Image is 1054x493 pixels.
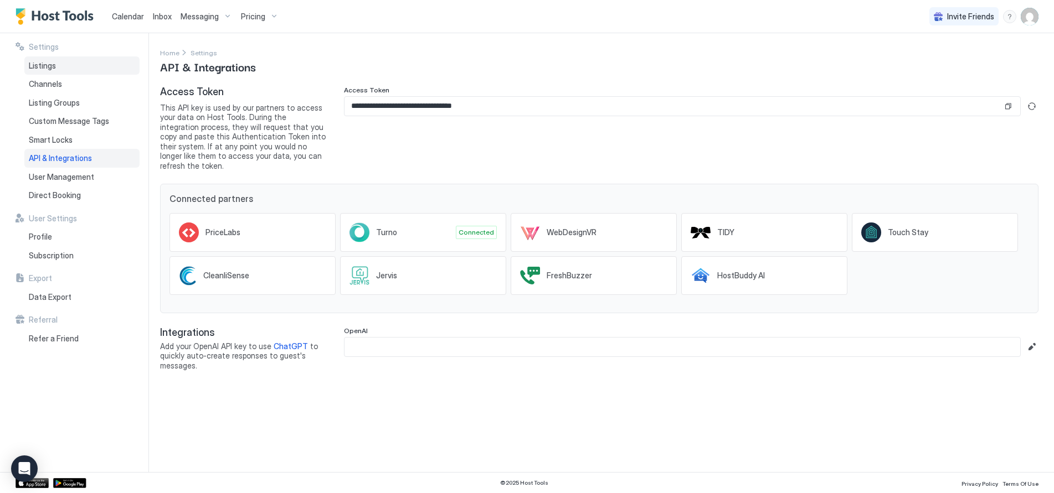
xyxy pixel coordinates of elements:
[500,479,548,486] span: © 2025 Host Tools
[681,213,847,252] a: TIDY
[29,153,92,163] span: API & Integrations
[241,12,265,22] span: Pricing
[1025,100,1038,113] button: Generate new token
[511,213,677,252] a: WebDesignVR
[29,292,71,302] span: Data Export
[16,478,49,488] a: App Store
[112,11,144,22] a: Calendar
[24,94,140,112] a: Listing Groups
[160,341,326,371] span: Add your OpenAI API key to use to quickly auto-create responses to guest's messages.
[160,86,326,98] span: Access Token
[29,42,59,52] span: Settings
[29,334,79,344] span: Refer a Friend
[24,149,140,168] a: API & Integrations
[344,86,389,94] span: Access Token
[153,12,172,21] span: Inbox
[160,46,179,58] a: Home
[29,116,109,126] span: Custom Message Tags
[191,46,217,58] a: Settings
[345,97,1002,116] input: Input Field
[160,103,326,171] span: This API key is used by our partners to access your data on Host Tools. During the integration pr...
[29,79,62,89] span: Channels
[340,213,506,252] a: TurnoConnected
[962,477,998,489] a: Privacy Policy
[547,271,592,281] span: FreshBuzzer
[24,329,140,348] a: Refer a Friend
[181,12,219,22] span: Messaging
[345,338,1020,356] input: Input Field
[547,227,597,237] span: WebDesignVR
[852,213,1018,252] a: Touch Stay
[511,256,677,295] a: FreshBuzzer
[274,341,308,351] a: ChatGPT
[16,8,99,25] a: Host Tools Logo
[717,271,765,281] span: HostBuddy AI
[717,227,734,237] span: TIDY
[205,227,240,237] span: PriceLabs
[160,49,179,57] span: Home
[29,190,81,200] span: Direct Booking
[1002,101,1014,112] button: Copy
[153,11,172,22] a: Inbox
[376,271,397,281] span: Jervis
[11,455,38,482] div: Open Intercom Messenger
[191,49,217,57] span: Settings
[947,12,994,22] span: Invite Friends
[24,186,140,205] a: Direct Booking
[53,478,86,488] a: Google Play Store
[376,227,397,237] span: Turno
[29,61,56,71] span: Listings
[1021,8,1038,25] div: User profile
[344,326,368,335] span: OpenAI
[24,288,140,307] a: Data Export
[169,256,336,295] a: CleanliSense
[160,46,179,58] div: Breadcrumb
[169,213,336,252] a: PriceLabs
[203,271,249,281] span: CleanliSense
[1003,10,1016,23] div: menu
[160,326,326,339] span: Integrations
[459,227,494,237] span: Connected
[29,98,80,108] span: Listing Groups
[160,58,256,75] span: API & Integrations
[29,172,94,182] span: User Management
[24,227,140,246] a: Profile
[1002,477,1038,489] a: Terms Of Use
[29,251,74,261] span: Subscription
[191,46,217,58] div: Breadcrumb
[24,56,140,75] a: Listings
[112,12,144,21] span: Calendar
[1002,480,1038,487] span: Terms Of Use
[1025,340,1038,354] button: Edit
[24,246,140,265] a: Subscription
[29,273,52,283] span: Export
[169,193,1029,204] span: Connected partners
[29,135,73,145] span: Smart Locks
[24,131,140,149] a: Smart Locks
[340,256,506,295] a: Jervis
[29,214,77,224] span: User Settings
[24,168,140,186] a: User Management
[29,315,58,325] span: Referral
[29,232,52,242] span: Profile
[962,480,998,487] span: Privacy Policy
[24,75,140,94] a: Channels
[888,227,928,237] span: Touch Stay
[24,112,140,131] a: Custom Message Tags
[681,256,847,295] a: HostBuddy AI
